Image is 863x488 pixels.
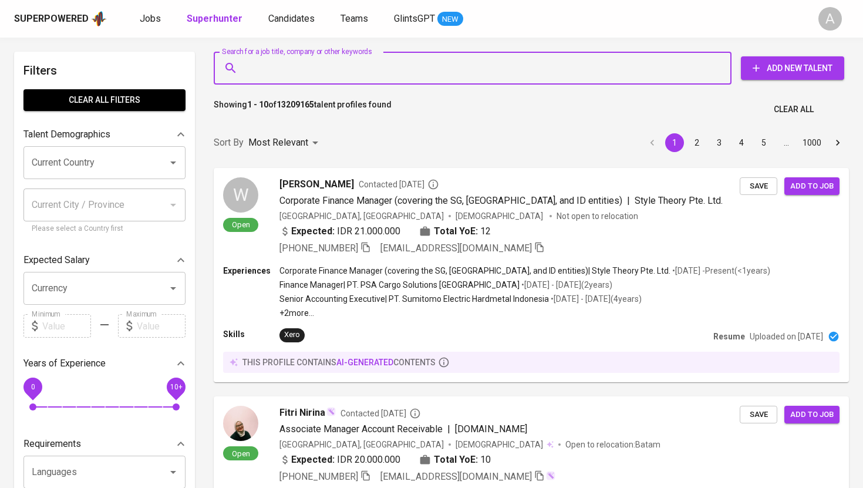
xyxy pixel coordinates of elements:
[456,210,545,222] span: [DEMOGRAPHIC_DATA]
[291,224,335,238] b: Expected:
[170,383,182,391] span: 10+
[754,133,773,152] button: Go to page 5
[268,13,315,24] span: Candidates
[279,307,770,319] p: +2 more ...
[214,136,244,150] p: Sort By
[455,423,527,435] span: [DOMAIN_NAME]
[165,280,181,297] button: Open
[627,194,630,208] span: |
[165,154,181,171] button: Open
[140,13,161,24] span: Jobs
[557,210,638,222] p: Not open to relocation
[242,356,436,368] p: this profile contains contents
[769,99,818,120] button: Clear All
[828,133,847,152] button: Go to next page
[33,93,176,107] span: Clear All filters
[137,314,186,338] input: Value
[341,12,370,26] a: Teams
[279,279,520,291] p: Finance Manager | PT. PSA Cargo Solutions [GEOGRAPHIC_DATA]
[336,358,393,367] span: AI-generated
[279,439,444,450] div: [GEOGRAPHIC_DATA], [GEOGRAPHIC_DATA]
[520,279,612,291] p: • [DATE] - [DATE] ( 2 years )
[279,423,443,435] span: Associate Manager Account Receivable
[784,406,840,424] button: Add to job
[279,243,358,254] span: [PHONE_NUMBER]
[291,453,335,467] b: Expected:
[394,12,463,26] a: GlintsGPT NEW
[746,180,771,193] span: Save
[23,127,110,142] p: Talent Demographics
[23,89,186,111] button: Clear All filters
[635,195,723,206] span: Style Theory Pte. Ltd.
[279,293,549,305] p: Senior Accounting Executive | PT. Sumitomo Electric Hardmetal Indonesia
[380,471,532,482] span: [EMAIL_ADDRESS][DOMAIN_NAME]
[227,220,255,230] span: Open
[546,471,555,480] img: magic_wand.svg
[447,422,450,436] span: |
[341,408,421,419] span: Contacted [DATE]
[31,383,35,391] span: 0
[341,13,368,24] span: Teams
[437,14,463,25] span: NEW
[434,453,478,467] b: Total YoE:
[23,352,186,375] div: Years of Experience
[549,293,642,305] p: • [DATE] - [DATE] ( 4 years )
[247,100,268,109] b: 1 - 10
[23,253,90,267] p: Expected Salary
[23,61,186,80] h6: Filters
[710,133,729,152] button: Go to page 3
[456,439,545,450] span: [DEMOGRAPHIC_DATA]
[140,12,163,26] a: Jobs
[42,314,91,338] input: Value
[214,168,849,382] a: WOpen[PERSON_NAME]Contacted [DATE]Corporate Finance Manager (covering the SG, [GEOGRAPHIC_DATA], ...
[784,177,840,196] button: Add to job
[409,408,421,419] svg: By Batam recruiter
[279,195,622,206] span: Corporate Finance Manager (covering the SG, [GEOGRAPHIC_DATA], and ID entities)
[434,224,478,238] b: Total YoE:
[223,265,279,277] p: Experiences
[774,102,814,117] span: Clear All
[777,137,795,149] div: …
[165,464,181,480] button: Open
[14,12,89,26] div: Superpowered
[23,123,186,146] div: Talent Demographics
[268,12,317,26] a: Candidates
[480,224,491,238] span: 12
[665,133,684,152] button: page 1
[359,179,439,190] span: Contacted [DATE]
[394,13,435,24] span: GlintsGPT
[741,56,844,80] button: Add New Talent
[740,177,777,196] button: Save
[732,133,751,152] button: Go to page 4
[279,210,444,222] div: [GEOGRAPHIC_DATA], [GEOGRAPHIC_DATA]
[23,432,186,456] div: Requirements
[23,437,81,451] p: Requirements
[227,449,255,459] span: Open
[248,136,308,150] p: Most Relevant
[214,99,392,120] p: Showing of talent profiles found
[326,407,336,416] img: magic_wand.svg
[223,406,258,441] img: 51f5732807b681dae461b8fa77474374.jpg
[713,331,745,342] p: Resume
[799,133,825,152] button: Go to page 1000
[641,133,849,152] nav: pagination navigation
[746,408,771,422] span: Save
[279,453,400,467] div: IDR 20.000.000
[223,328,279,340] p: Skills
[14,10,107,28] a: Superpoweredapp logo
[480,453,491,467] span: 10
[687,133,706,152] button: Go to page 2
[427,179,439,190] svg: By Batam recruiter
[223,177,258,213] div: W
[91,10,107,28] img: app logo
[670,265,770,277] p: • [DATE] - Present ( <1 years )
[790,408,834,422] span: Add to job
[279,471,358,482] span: [PHONE_NUMBER]
[818,7,842,31] div: A
[279,177,354,191] span: [PERSON_NAME]
[790,180,834,193] span: Add to job
[187,13,242,24] b: Superhunter
[277,100,314,109] b: 13209165
[740,406,777,424] button: Save
[23,248,186,272] div: Expected Salary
